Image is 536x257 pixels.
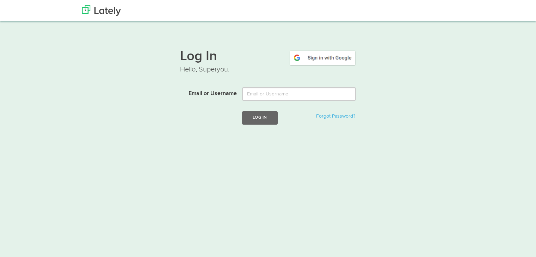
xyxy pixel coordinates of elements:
label: Email or Username [175,87,237,98]
button: Log In [242,111,277,124]
p: Hello, Superyou. [180,64,356,75]
input: Email or Username [242,87,356,101]
img: Lately [82,5,121,16]
img: google-signin.png [289,50,356,66]
a: Forgot Password? [316,114,355,119]
h1: Log In [180,50,356,64]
